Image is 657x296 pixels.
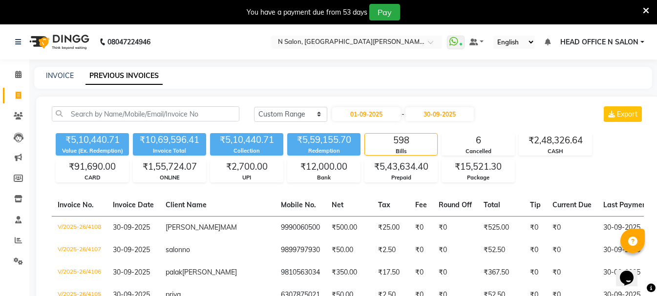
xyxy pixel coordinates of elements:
[326,261,372,284] td: ₹350.00
[113,245,150,254] span: 30-09-2025
[133,147,206,155] div: Invoice Total
[113,223,150,232] span: 30-09-2025
[524,239,547,261] td: ₹0
[220,223,237,232] span: MAM
[85,67,163,85] a: PREVIOUS INVOICES
[326,216,372,239] td: ₹500.00
[56,174,128,182] div: CARD
[616,257,647,286] iframe: chat widget
[365,147,437,156] div: Bills
[409,216,433,239] td: ₹0
[547,239,597,261] td: ₹0
[478,239,524,261] td: ₹52.50
[275,239,326,261] td: 9899797930
[113,200,154,209] span: Invoice Date
[25,28,92,56] img: logo
[52,261,107,284] td: V/2025-26/4106
[166,200,207,209] span: Client Name
[326,239,372,261] td: ₹50.00
[415,200,427,209] span: Fee
[166,223,220,232] span: [PERSON_NAME]
[210,133,283,147] div: ₹5,10,440.71
[519,147,592,156] div: CASH
[166,245,182,254] span: salon
[378,200,390,209] span: Tax
[332,107,401,121] input: Start Date
[369,4,400,20] button: Pay
[365,134,437,147] div: 598
[133,160,206,174] div: ₹1,55,724.07
[372,239,409,261] td: ₹2.50
[107,28,150,56] b: 08047224946
[409,239,433,261] td: ₹0
[287,147,360,155] div: Redemption
[247,7,367,18] div: You have a payment due from 53 days
[409,261,433,284] td: ₹0
[433,239,478,261] td: ₹0
[433,261,478,284] td: ₹0
[372,261,409,284] td: ₹17.50
[442,134,514,147] div: 6
[113,268,150,276] span: 30-09-2025
[288,174,360,182] div: Bank
[524,216,547,239] td: ₹0
[287,133,360,147] div: ₹5,59,155.70
[433,216,478,239] td: ₹0
[56,133,129,147] div: ₹5,10,440.71
[365,160,437,174] div: ₹5,43,634.40
[402,109,404,119] span: -
[52,216,107,239] td: V/2025-26/4108
[211,174,283,182] div: UPI
[211,160,283,174] div: ₹2,700.00
[133,133,206,147] div: ₹10,69,596.41
[617,110,637,118] span: Export
[46,71,74,80] a: INVOICE
[166,268,182,276] span: palak
[604,106,642,122] button: Export
[275,261,326,284] td: 9810563034
[484,200,500,209] span: Total
[547,216,597,239] td: ₹0
[560,37,638,47] span: HEAD OFFICE N SALON
[52,106,239,121] input: Search by Name/Mobile/Email/Invoice No
[405,107,474,121] input: End Date
[275,216,326,239] td: 9990060500
[182,245,190,254] span: no
[478,261,524,284] td: ₹367.50
[52,239,107,261] td: V/2025-26/4107
[519,134,592,147] div: ₹2,48,326.64
[547,261,597,284] td: ₹0
[182,268,237,276] span: [PERSON_NAME]
[442,147,514,156] div: Cancelled
[524,261,547,284] td: ₹0
[530,200,541,209] span: Tip
[442,160,514,174] div: ₹15,521.30
[56,160,128,174] div: ₹91,690.00
[478,216,524,239] td: ₹525.00
[372,216,409,239] td: ₹25.00
[210,147,283,155] div: Collection
[365,174,437,182] div: Prepaid
[439,200,472,209] span: Round Off
[332,200,343,209] span: Net
[133,174,206,182] div: ONLINE
[288,160,360,174] div: ₹12,000.00
[58,200,94,209] span: Invoice No.
[281,200,316,209] span: Mobile No.
[552,200,592,209] span: Current Due
[56,147,129,155] div: Value (Ex. Redemption)
[442,174,514,182] div: Package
